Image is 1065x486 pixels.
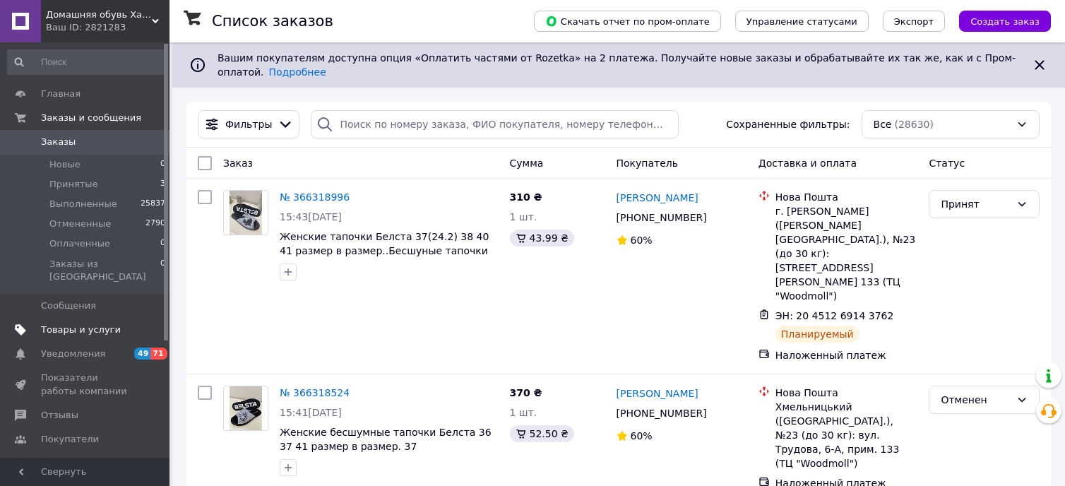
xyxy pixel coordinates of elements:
input: Поиск [7,49,167,75]
span: Доставка и оплата [758,158,857,169]
div: Ваш ID: 2821283 [46,21,169,34]
div: г. [PERSON_NAME] ([PERSON_NAME][GEOGRAPHIC_DATA].), №23 (до 30 кг): [STREET_ADDRESS][PERSON_NAME]... [775,204,918,303]
input: Поиск по номеру заказа, ФИО покупателя, номеру телефона, Email, номеру накладной [311,110,679,138]
div: 43.99 ₴ [510,230,574,247]
span: 310 ₴ [510,191,542,203]
span: 370 ₴ [510,387,542,398]
div: Нова Пошта [775,190,918,204]
span: Сумма [510,158,544,169]
span: Домашняя обувь Харьков [46,8,152,21]
span: Экспорт [894,16,934,27]
span: Показатели работы компании [41,372,131,397]
a: [PERSON_NAME] [617,191,698,205]
a: Женские тапочки Белста 37(24.2) 38 40 41 размер в размер..Бесшуные тапочки 38 [280,231,489,271]
span: Принятые [49,178,98,191]
span: Заказы [41,136,76,148]
img: Фото товару [230,191,263,235]
span: Вашим покупателям доступна опция «Оплатить частями от Rozetka» на 2 платежа. Получайте новые зака... [218,52,1016,78]
span: 0 [160,237,165,250]
span: 60% [631,235,653,246]
span: 49 [134,348,150,360]
span: 15:41[DATE] [280,407,342,418]
span: 60% [631,430,653,441]
a: Подробнее [269,66,326,78]
span: 71 [150,348,167,360]
span: 1 шт. [510,407,537,418]
span: (28630) [894,119,933,130]
span: Новые [49,158,81,171]
span: Фильтры [225,117,272,131]
span: 0 [160,158,165,171]
span: 15:43[DATE] [280,211,342,223]
span: 1 шт. [510,211,537,223]
h1: Список заказов [212,13,333,30]
button: Скачать отчет по пром-оплате [534,11,721,32]
div: Хмельницький ([GEOGRAPHIC_DATA].), №23 (до 30 кг): вул. Трудова, 6-А, прим. 133 (ТЦ "Woodmoll") [775,400,918,470]
span: ЭН: 20 4512 6914 3762 [775,310,894,321]
span: Сообщения [41,300,96,312]
a: Женские бесшумные тапочки Белста 36 37 41 размер в размер. 37 [280,427,492,452]
span: Выполненные [49,198,117,211]
span: Управление статусами [746,16,857,27]
span: Главная [41,88,81,100]
a: № 366318524 [280,387,350,398]
div: Планируемый [775,326,859,343]
span: Покупатель [617,158,679,169]
a: Создать заказ [945,15,1051,26]
span: 3 [160,178,165,191]
span: 25837 [141,198,165,211]
div: [PHONE_NUMBER] [614,403,710,423]
span: Заказ [223,158,253,169]
span: Уведомления [41,348,105,360]
span: Заказы и сообщения [41,112,141,124]
div: [PHONE_NUMBER] [614,208,710,227]
div: Наложенный платеж [775,348,918,362]
span: Отзывы [41,409,78,422]
span: Скачать отчет по пром-оплате [545,15,710,28]
button: Экспорт [883,11,945,32]
div: Нова Пошта [775,386,918,400]
span: Статус [929,158,965,169]
span: Сохраненные фильтры: [726,117,850,131]
span: Покупатели [41,433,99,446]
img: Фото товару [230,386,263,430]
button: Управление статусами [735,11,869,32]
span: Заказы из [GEOGRAPHIC_DATA] [49,258,160,283]
span: Товары и услуги [41,324,121,336]
a: [PERSON_NAME] [617,386,698,401]
div: Принят [941,196,1011,212]
span: Создать заказ [970,16,1040,27]
div: 52.50 ₴ [510,425,574,442]
button: Создать заказ [959,11,1051,32]
span: 0 [160,258,165,283]
a: Фото товару [223,190,268,235]
div: Отменен [941,392,1011,408]
a: Фото товару [223,386,268,431]
span: Оплаченные [49,237,110,250]
span: Все [874,117,892,131]
span: Отмененные [49,218,111,230]
a: № 366318996 [280,191,350,203]
span: 2790 [145,218,165,230]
